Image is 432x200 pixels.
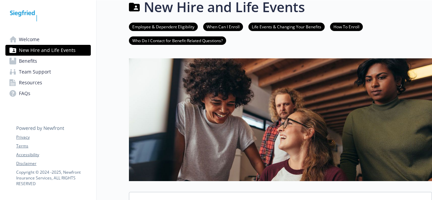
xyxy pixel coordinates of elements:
a: When Can I Enroll [203,23,243,30]
span: Resources [19,77,42,88]
a: Benefits [5,56,91,66]
span: New Hire and Life Events [19,45,76,56]
p: Copyright © 2024 - 2025 , Newfront Insurance Services, ALL RIGHTS RESERVED [16,169,90,187]
a: Terms [16,143,90,149]
a: How To Enroll [330,23,363,30]
a: Team Support [5,66,91,77]
a: Employee & Dependent Eligibility [129,23,198,30]
span: Welcome [19,34,39,45]
a: Who Do I Contact for Benefit-Related Questions? [129,37,226,44]
a: Welcome [5,34,91,45]
a: Disclaimer [16,161,90,167]
a: New Hire and Life Events [5,45,91,56]
span: Benefits [19,56,37,66]
img: new hire page banner [129,58,432,181]
span: FAQs [19,88,30,99]
a: Life Events & Changing Your Benefits [248,23,325,30]
a: Resources [5,77,91,88]
span: Team Support [19,66,51,77]
a: FAQs [5,88,91,99]
a: Accessibility [16,152,90,158]
a: Privacy [16,134,90,140]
